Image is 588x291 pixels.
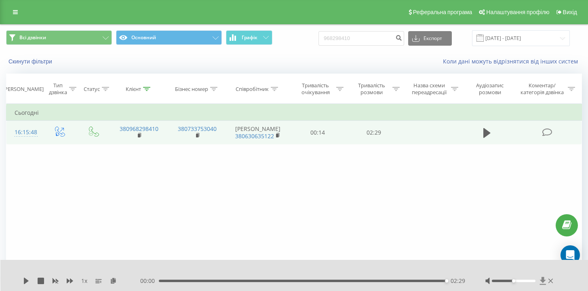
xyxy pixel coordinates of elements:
[6,58,56,65] button: Скинути фільтри
[226,30,272,45] button: Графік
[318,31,404,46] input: Пошук за номером
[49,82,67,96] div: Тип дзвінка
[561,245,580,265] div: Open Intercom Messenger
[178,125,217,133] a: 380733753040
[409,82,449,96] div: Назва схеми переадресації
[468,82,512,96] div: Аудіозапис розмови
[226,121,289,144] td: [PERSON_NAME]
[6,105,582,121] td: Сьогодні
[175,86,208,93] div: Бізнес номер
[6,30,112,45] button: Всі дзвінки
[81,277,87,285] span: 1 x
[289,121,346,144] td: 00:14
[126,86,141,93] div: Клієнт
[518,82,566,96] div: Коментар/категорія дзвінка
[236,86,269,93] div: Співробітник
[486,9,549,15] span: Налаштування профілю
[120,125,158,133] a: 380968298410
[563,9,577,15] span: Вихід
[353,82,390,96] div: Тривалість розмови
[3,86,44,93] div: [PERSON_NAME]
[443,57,582,65] a: Коли дані можуть відрізнятися вiд інших систем
[451,277,465,285] span: 02:29
[15,124,34,140] div: 16:15:48
[297,82,334,96] div: Тривалість очікування
[512,279,515,283] div: Accessibility label
[84,86,100,93] div: Статус
[413,9,472,15] span: Реферальна програма
[242,35,257,40] span: Графік
[346,121,402,144] td: 02:29
[235,132,274,140] a: 380630635122
[19,34,46,41] span: Всі дзвінки
[116,30,222,45] button: Основний
[445,279,448,283] div: Accessibility label
[408,31,452,46] button: Експорт
[140,277,159,285] span: 00:00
